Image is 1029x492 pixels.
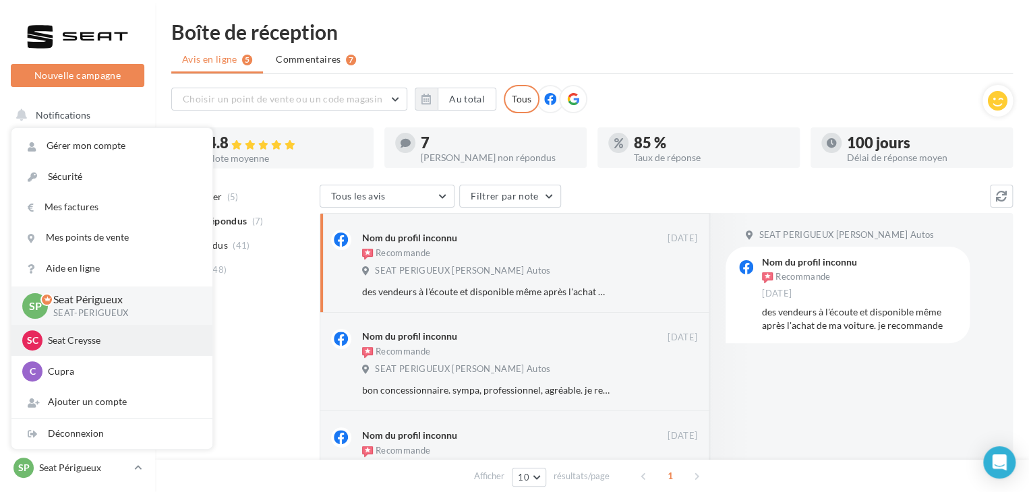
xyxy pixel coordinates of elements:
span: Tous les avis [331,190,386,202]
span: C [30,365,36,378]
button: Au total [415,88,496,111]
button: Tous les avis [320,185,454,208]
div: 100 jours [847,135,1002,150]
p: Cupra [48,365,196,378]
div: Nom du profil inconnu [762,257,857,267]
div: Ajouter un compte [11,387,212,417]
span: 10 [518,472,529,483]
img: recommended.png [762,272,773,283]
span: SEAT PERIGUEUX [PERSON_NAME] Autos [375,265,550,277]
a: Calendrier [8,370,147,398]
a: Opérations [8,135,147,163]
div: Nom du profil inconnu [362,231,457,245]
a: Gérer mon compte [11,131,212,161]
div: Tous [504,85,539,113]
a: Mes factures [11,192,212,222]
img: recommended.png [362,446,373,457]
div: [PERSON_NAME] non répondus [421,153,576,162]
span: (41) [233,240,249,251]
a: Visibilité en ligne [8,203,147,231]
div: Recommande [362,247,430,261]
span: SP [18,461,30,474]
img: recommended.png [362,249,373,259]
button: Nouvelle campagne [11,64,144,87]
span: 1 [659,465,681,487]
span: Afficher [474,470,504,483]
div: Déconnexion [11,419,212,449]
a: PLV et print personnalisable [8,404,147,443]
span: [DATE] [762,288,792,300]
button: Au total [438,88,496,111]
div: Recommande [362,445,430,458]
a: Contacts [8,303,147,332]
span: [DATE] [668,430,697,442]
div: Boîte de réception [171,22,1013,42]
div: Nom du profil inconnu [362,429,457,442]
span: (48) [210,264,227,275]
p: Seat Creysse [48,334,196,347]
a: Aide en ligne [11,253,212,284]
p: Seat Périgueux [53,292,191,307]
a: Sécurité [11,162,212,192]
span: Choisir un point de vente ou un code magasin [183,93,382,104]
div: des vendeurs à l'écoute et disponible même après l'achat de ma voiture. je recommande [762,305,959,332]
div: Note moyenne [208,154,363,163]
p: SEAT-PERIGUEUX [53,307,191,319]
button: Filtrer par note [459,185,561,208]
div: bon concessionnaire. sympa, professionnel, agréable. je recommande [362,383,610,397]
span: résultats/page [554,470,610,483]
img: recommended.png [362,347,373,358]
a: SP Seat Périgueux [11,455,144,481]
div: Nom du profil inconnu [362,330,457,343]
a: Campagnes [8,270,147,298]
span: [DATE] [668,332,697,344]
span: Notifications [36,109,90,121]
button: 10 [512,468,546,487]
div: Délai de réponse moyen [847,153,1002,162]
a: SMS unitaire [8,237,147,265]
div: Taux de réponse [634,153,789,162]
span: (5) [227,191,239,202]
span: SEAT PERIGUEUX [PERSON_NAME] Autos [759,229,934,241]
div: 7 [346,55,356,65]
div: des vendeurs à l'écoute et disponible même après l'achat de ma voiture. je recommande [362,285,610,299]
p: Seat Périgueux [39,461,129,474]
div: Open Intercom Messenger [983,446,1016,479]
span: SEAT PERIGUEUX [PERSON_NAME] Autos [375,363,550,375]
span: [DATE] [668,233,697,245]
span: SC [27,334,38,347]
a: Boîte de réception12 [8,168,147,197]
div: 4.8 [208,135,363,151]
span: Campagnes DataOnDemand [34,454,139,483]
span: SP [29,298,42,313]
a: Médiathèque [8,337,147,365]
a: Mes points de vente [11,222,212,253]
div: 7 [421,135,576,150]
div: Recommande [762,270,830,284]
button: Choisir un point de vente ou un code magasin [171,88,407,111]
span: Commentaires [276,53,341,66]
div: 85 % [634,135,789,150]
button: Notifications [8,101,142,129]
div: Recommande [362,346,430,359]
